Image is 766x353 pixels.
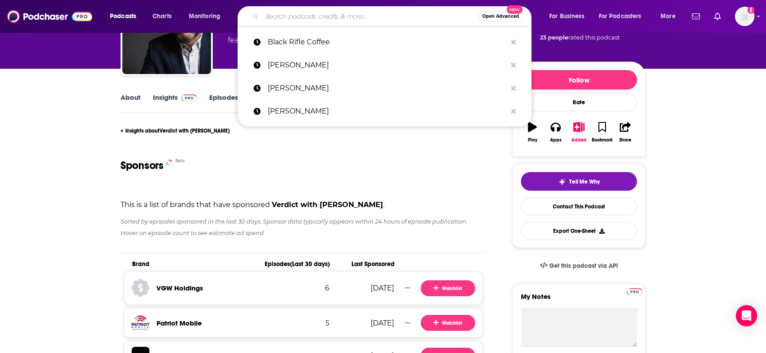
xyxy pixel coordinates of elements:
span: 23 people [540,34,568,41]
strong: Verdict with [PERSON_NAME] [272,200,383,209]
span: 6 [325,284,329,292]
p: This is a list of brands that have sponsored . [121,200,486,209]
h1: Sponsors [121,159,164,172]
button: Show More Button [401,284,414,293]
div: Play [528,137,537,143]
div: [DATE] [336,284,394,292]
label: My Notes [521,292,637,308]
a: Pro website [627,287,642,295]
button: open menu [654,9,687,24]
span: rated this podcast [568,34,620,41]
button: Watchlist [421,280,475,296]
a: InsightsPodchaser Pro [153,93,197,114]
img: tell me why sparkle [559,178,566,185]
a: [PERSON_NAME] [238,100,532,123]
img: Podchaser Pro [181,94,197,102]
span: Monitoring [189,10,220,23]
p: Black Rifle Coffee [268,31,507,54]
span: Get this podcast via API [549,262,618,270]
span: Logged in as FirstLiberty [735,7,754,26]
button: Play [521,116,544,148]
div: Rate [521,93,637,111]
a: Patriot Mobile [156,319,202,327]
button: Watchlist [421,315,475,331]
input: Search podcasts, credits, & more... [262,9,478,24]
button: Show profile menu [735,7,754,26]
img: Podchaser Pro [627,288,642,295]
p: VINCE [268,77,507,100]
span: Episodes [259,260,330,268]
button: Follow [521,70,637,90]
a: About [121,93,141,114]
p: Steve Deace [268,100,507,123]
span: Tell Me Why [569,178,600,185]
img: Podchaser - Follow, Share and Rate Podcasts [7,8,92,25]
div: Added [571,137,586,143]
span: New [507,5,523,14]
span: Watchlist [434,285,462,292]
span: Watchlist [434,320,462,327]
a: VGW Holdings [156,284,203,292]
span: Open Advanced [482,14,519,19]
a: Insights aboutVerdict with [PERSON_NAME] [121,128,483,134]
div: [DATE] [336,319,394,327]
svg: Add a profile image [747,7,754,14]
button: Export One-Sheet [521,222,637,239]
button: Share [614,116,637,148]
a: Charts [147,9,177,24]
button: Added [567,116,590,148]
a: Get this podcast via API [533,255,625,277]
p: JP Sears [268,54,507,77]
button: Open AdvancedNew [478,11,523,22]
button: open menu [593,9,654,24]
button: open menu [183,9,232,24]
button: tell me why sparkleTell Me Why [521,172,637,191]
div: Beta [176,158,185,164]
button: Show More Button [401,318,414,327]
button: open menu [104,9,148,24]
a: Black Rifle Coffee [238,31,532,54]
div: Bookmark [592,137,613,143]
button: Apps [544,116,567,148]
span: Brand [132,260,259,268]
a: Show notifications dropdown [688,9,703,24]
a: Show notifications dropdown [711,9,724,24]
p: Sorted by episodes sponsored in the last 30 days. Sponsor data typically appears within 24 hours ... [121,216,486,239]
img: User Profile [735,7,754,26]
span: (Last 30 days) [290,260,330,268]
button: open menu [543,9,595,24]
span: For Podcasters [599,10,641,23]
span: featuring [228,35,483,46]
span: More [660,10,676,23]
div: Apps [550,137,562,143]
a: Episodes821 [209,93,253,114]
button: Bookmark [590,116,614,148]
span: Charts [152,10,172,23]
div: Search podcasts, credits, & more... [246,6,540,27]
span: Last Sponsored [337,260,395,268]
span: 5 [325,319,329,327]
a: Contact This Podcast [521,198,637,215]
div: Open Intercom Messenger [736,305,757,326]
div: Share [619,137,631,143]
img: Patriot Mobile logo [132,314,149,332]
a: [PERSON_NAME] [238,54,532,77]
span: For Business [549,10,584,23]
a: [PERSON_NAME] [238,77,532,100]
span: Podcasts [110,10,136,23]
div: A daily podcast [228,24,483,46]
